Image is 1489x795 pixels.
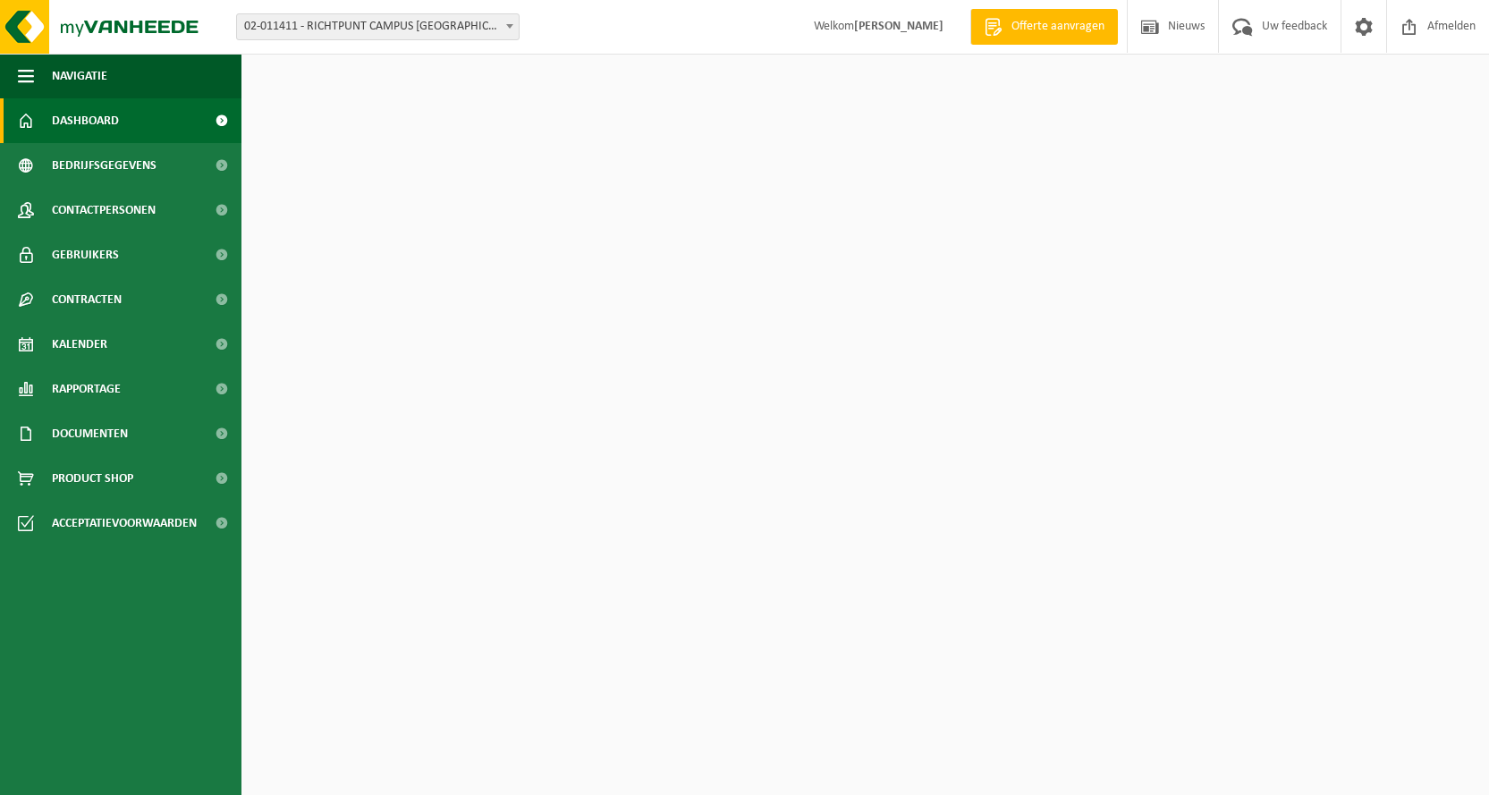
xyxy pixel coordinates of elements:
[52,411,128,456] span: Documenten
[52,277,122,322] span: Contracten
[52,143,157,188] span: Bedrijfsgegevens
[52,233,119,277] span: Gebruikers
[52,322,107,367] span: Kalender
[52,367,121,411] span: Rapportage
[52,501,197,546] span: Acceptatievoorwaarden
[854,20,943,33] strong: [PERSON_NAME]
[237,14,519,39] span: 02-011411 - RICHTPUNT CAMPUS EEKLO - EEKLO
[52,98,119,143] span: Dashboard
[970,9,1118,45] a: Offerte aanvragen
[52,54,107,98] span: Navigatie
[52,456,133,501] span: Product Shop
[52,188,156,233] span: Contactpersonen
[236,13,520,40] span: 02-011411 - RICHTPUNT CAMPUS EEKLO - EEKLO
[1007,18,1109,36] span: Offerte aanvragen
